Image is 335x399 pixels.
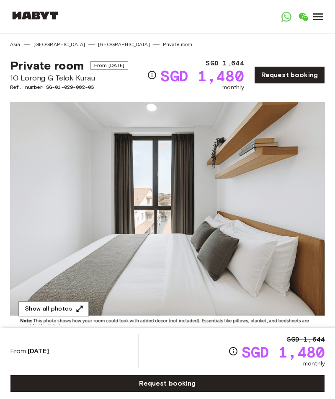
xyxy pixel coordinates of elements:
[10,102,325,325] img: Marketing picture of unit SG-01-029-002-03
[242,345,325,360] span: SGD 1,480
[206,58,244,68] span: SGD 1,644
[222,83,244,92] span: monthly
[254,66,325,84] a: Request booking
[10,83,128,91] span: Ref. number SG-01-029-002-03
[18,301,89,317] button: Show all photos
[10,41,21,48] a: Asia
[163,41,193,48] a: Private room
[10,58,84,73] span: Private room
[10,11,60,20] img: Habyt
[287,334,325,345] span: SGD 1,644
[228,346,238,356] svg: Check cost overview for full price breakdown. Please note that discounts apply to new joiners onl...
[90,61,129,70] span: From [DATE]
[10,347,49,356] span: From:
[98,41,150,48] a: [GEOGRAPHIC_DATA]
[160,68,244,83] span: SGD 1,480
[28,347,49,355] b: [DATE]
[10,375,325,392] a: Request booking
[33,41,85,48] a: [GEOGRAPHIC_DATA]
[10,73,128,83] span: 10 Lorong G Telok Kurau
[147,70,157,80] svg: Check cost overview for full price breakdown. Please note that discounts apply to new joiners onl...
[303,360,325,368] span: monthly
